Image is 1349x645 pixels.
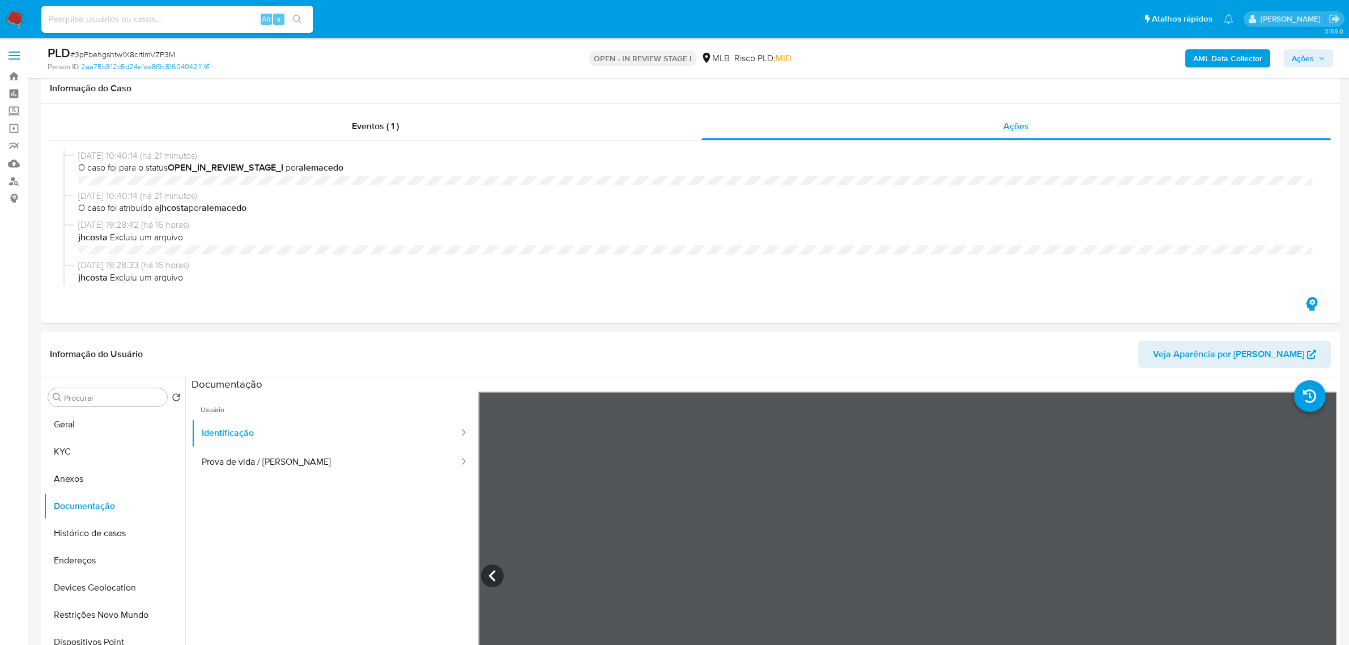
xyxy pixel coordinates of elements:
[262,14,271,24] span: Alt
[48,62,79,72] b: Person ID
[78,150,1313,162] span: [DATE] 10:40:14 (há 21 minutos)
[1193,49,1262,67] b: AML Data Collector
[734,52,791,65] span: Risco PLD:
[78,231,108,244] b: jhcosta
[159,201,189,214] b: jhcosta
[352,120,399,133] span: Eventos ( 1 )
[44,411,185,438] button: Geral
[64,393,163,403] input: Procurar
[41,12,313,27] input: Pesquise usuários ou casos...
[589,50,696,66] p: OPEN - IN REVIEW STAGE I
[50,83,1331,94] h1: Informação do Caso
[110,271,183,284] span: Excluiu um arquivo
[1138,341,1331,368] button: Veja Aparência por [PERSON_NAME]
[78,219,1313,231] span: [DATE] 19:28:42 (há 16 horas)
[78,202,1313,214] span: O caso foi atribuído a por
[110,231,183,244] span: Excluiu um arquivo
[78,271,108,284] b: jhcosta
[50,349,143,360] h1: Informação do Usuário
[277,14,280,24] span: s
[1152,13,1212,25] span: Atalhos rápidos
[1185,49,1270,67] button: AML Data Collector
[168,161,283,174] b: OPEN_IN_REVIEW_STAGE_I
[44,547,185,574] button: Endereços
[1261,14,1325,24] p: jhonata.costa@mercadolivre.com
[286,11,309,27] button: search-icon
[44,601,185,629] button: Restrições Novo Mundo
[48,44,70,62] b: PLD
[44,438,185,465] button: KYC
[1003,120,1029,133] span: Ações
[1284,49,1333,67] button: Ações
[44,574,185,601] button: Devices Geolocation
[81,62,209,72] a: 2aa75b512c5d24e1ea8f9c816040421f
[701,52,730,65] div: MLB
[1292,49,1314,67] span: Ações
[44,465,185,493] button: Anexos
[70,49,175,60] span: # 3pPbehgshtw1X8crtlmVZP3M
[172,393,181,405] button: Retornar ao pedido padrão
[1329,13,1341,25] a: Sair
[78,162,1313,174] span: O caso foi para o status por
[53,393,62,402] button: Procurar
[44,493,185,520] button: Documentação
[299,161,343,174] b: alemacedo
[776,52,791,65] span: MID
[78,259,1313,271] span: [DATE] 19:28:33 (há 16 horas)
[1224,14,1233,24] a: Notificações
[44,520,185,547] button: Histórico de casos
[78,190,1313,202] span: [DATE] 10:40:14 (há 21 minutos)
[202,201,246,214] b: alemacedo
[1153,341,1304,368] span: Veja Aparência por [PERSON_NAME]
